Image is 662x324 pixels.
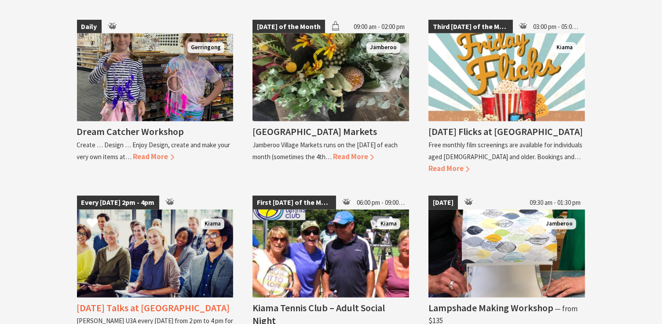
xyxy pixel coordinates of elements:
[77,302,230,314] h4: [DATE] Talks at [GEOGRAPHIC_DATA]
[77,125,184,138] h4: Dream Catcher Workshop
[333,152,374,161] span: Read More
[377,218,400,229] span: Kiama
[542,218,576,229] span: Jamberoo
[252,196,336,210] span: First [DATE] of the Month
[428,196,458,210] span: [DATE]
[366,42,400,53] span: Jamberoo
[428,164,469,173] span: Read More
[77,141,230,161] p: Create … Design … Enjoy Design, create and make your very own items at…
[252,20,325,34] span: [DATE] of the Month
[77,33,234,121] img: Making a dream catcher with beads feathers a web and hanger is very popular for a class
[428,20,513,34] span: Third [DATE] of the Month
[187,42,224,53] span: Gerringong
[525,196,585,210] span: 09:30 am - 01:30 pm
[352,196,410,210] span: 06:00 pm - 09:00 pm
[252,125,377,138] h4: [GEOGRAPHIC_DATA] Markets
[252,141,398,161] p: Jamberoo Village Markets runs on the [DATE] of each month (sometimes the 4th…
[428,302,553,314] h4: Lampshade Making Workshop
[428,141,582,161] p: Free monthly film screenings are available for individuals aged [DEMOGRAPHIC_DATA] and older. Boo...
[349,20,409,34] span: 09:00 am - 02:00 pm
[428,210,585,298] img: 2 pairs of hands making a lampshade
[553,42,576,53] span: Kiama
[77,20,234,175] a: Daily Making a dream catcher with beads feathers a web and hanger is very popular for a class Ger...
[78,209,106,239] button: Click to Favourite Monday Talks at Kiama U3A
[201,218,224,229] span: Kiama
[428,125,583,138] h4: [DATE] Flicks at [GEOGRAPHIC_DATA]
[77,20,102,34] span: Daily
[252,20,409,175] a: [DATE] of the Month 09:00 am - 02:00 pm Native bunches Jamberoo [GEOGRAPHIC_DATA] Markets Jambero...
[133,152,174,161] span: Read More
[77,196,159,210] span: Every [DATE] 2pm - 4pm
[529,20,585,34] span: 03:00 pm - 05:00 pm
[428,20,585,175] a: Third [DATE] of the Month 03:00 pm - 05:00 pm Kiama [DATE] Flicks at [GEOGRAPHIC_DATA] Free month...
[252,33,409,121] img: Native bunches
